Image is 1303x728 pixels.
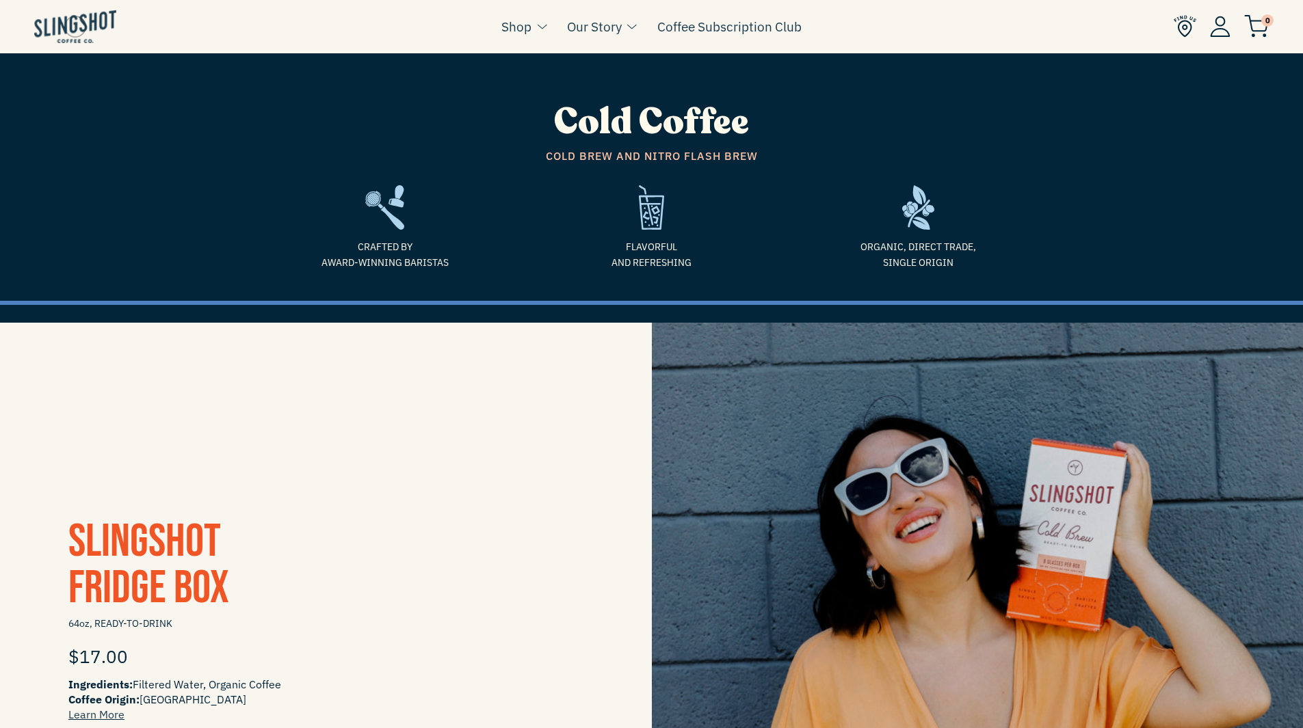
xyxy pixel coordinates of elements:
span: Flavorful and refreshing [529,239,775,270]
div: $17.00 [68,636,583,677]
span: Organic, Direct Trade, Single Origin [795,239,1042,270]
span: Slingshot Fridge Box [68,514,229,616]
span: 0 [1261,14,1274,27]
span: Ingredients: [68,677,133,691]
span: Filtered Water, Organic Coffee [GEOGRAPHIC_DATA] [68,677,583,722]
img: frame-1635784469962.svg [902,185,934,230]
a: Coffee Subscription Club [657,16,802,37]
span: 64oz, READY-TO-DRINK [68,612,583,636]
img: frame2-1635783918803.svg [365,185,404,230]
a: Our Story [567,16,622,37]
a: Learn More [68,707,124,721]
span: Cold Brew and Nitro Flash Brew [262,148,1042,165]
span: Cold Coffee [554,98,749,146]
img: cart [1244,15,1269,38]
span: Crafted by Award-Winning Baristas [262,239,508,270]
a: 0 [1244,18,1269,34]
a: Shop [501,16,531,37]
a: SlingshotFridge Box [68,514,229,616]
img: Account [1210,16,1230,37]
span: Coffee Origin: [68,692,140,706]
img: Find Us [1174,15,1196,38]
img: refreshing-1635975143169.svg [639,185,664,230]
